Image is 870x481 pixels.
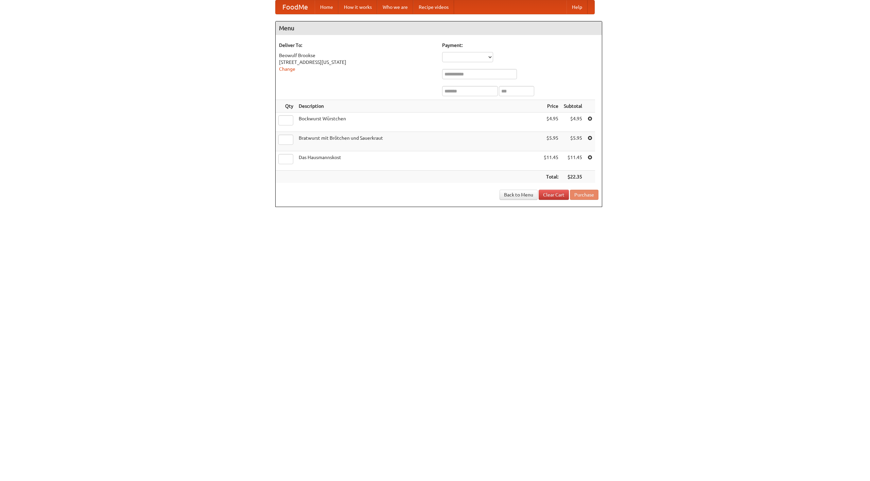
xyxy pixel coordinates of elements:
[296,132,541,151] td: Bratwurst mit Brötchen und Sauerkraut
[296,113,541,132] td: Bockwurst Würstchen
[561,113,585,132] td: $4.95
[276,100,296,113] th: Qty
[377,0,413,14] a: Who we are
[541,151,561,171] td: $11.45
[279,42,435,49] h5: Deliver To:
[561,151,585,171] td: $11.45
[541,100,561,113] th: Price
[561,132,585,151] td: $5.95
[338,0,377,14] a: How it works
[561,100,585,113] th: Subtotal
[276,0,315,14] a: FoodMe
[279,66,295,72] a: Change
[296,151,541,171] td: Das Hausmannskost
[279,52,435,59] div: Beowulf Brookse
[541,113,561,132] td: $4.95
[539,190,569,200] a: Clear Cart
[567,0,588,14] a: Help
[315,0,338,14] a: Home
[276,21,602,35] h4: Menu
[541,132,561,151] td: $5.95
[541,171,561,183] th: Total:
[296,100,541,113] th: Description
[279,59,435,66] div: [STREET_ADDRESS][US_STATE]
[442,42,598,49] h5: Payment:
[570,190,598,200] button: Purchase
[500,190,538,200] a: Back to Menu
[561,171,585,183] th: $22.35
[413,0,454,14] a: Recipe videos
